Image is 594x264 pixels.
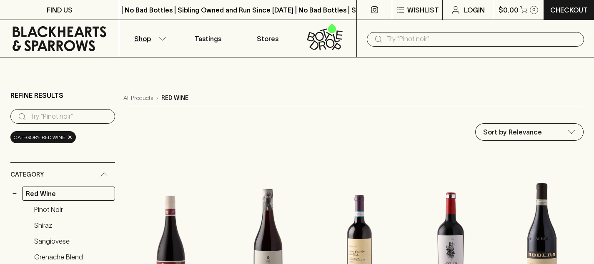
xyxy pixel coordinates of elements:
input: Try “Pinot noir” [30,110,108,123]
p: FIND US [47,5,73,15]
a: Sangiovese [30,234,115,248]
span: Category: red wine [14,133,65,142]
p: Stores [257,34,278,44]
p: Sort by Relevance [483,127,542,137]
a: Pinot Noir [30,202,115,217]
span: × [68,133,73,142]
p: red wine [161,94,188,102]
a: Stores [238,20,297,57]
p: Wishlist [407,5,439,15]
p: 0 [532,7,536,12]
span: Category [10,169,44,180]
div: Sort by Relevance [476,124,583,140]
p: Tastings [195,34,221,44]
a: Tastings [178,20,238,57]
p: › [156,94,158,102]
a: All Products [123,94,153,102]
a: Shiraz [30,218,115,232]
div: Category [10,163,115,187]
p: Shop [134,34,151,44]
p: Refine Results [10,90,63,100]
p: $0.00 [499,5,519,15]
a: Grenache Blend [30,250,115,264]
p: Login [464,5,485,15]
button: Shop [119,20,178,57]
p: Checkout [550,5,588,15]
a: Red Wine [22,187,115,201]
input: Try "Pinot noir" [387,32,577,46]
button: − [10,189,19,198]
